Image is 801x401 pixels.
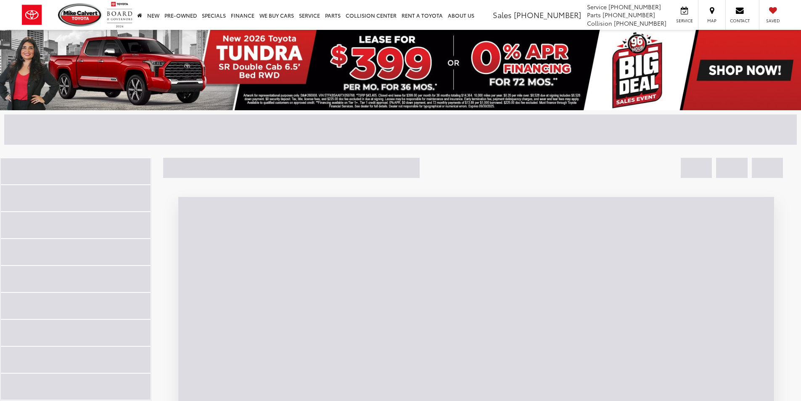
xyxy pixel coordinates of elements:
span: [PHONE_NUMBER] [603,11,655,19]
span: [PHONE_NUMBER] [514,9,581,20]
span: Sales [493,9,512,20]
span: Parts [587,11,601,19]
span: Service [675,18,694,24]
span: Saved [764,18,782,24]
span: [PHONE_NUMBER] [614,19,666,27]
span: Service [587,3,607,11]
span: Map [703,18,721,24]
span: [PHONE_NUMBER] [608,3,661,11]
img: Mike Calvert Toyota [58,3,103,27]
span: Collision [587,19,612,27]
span: Contact [730,18,750,24]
